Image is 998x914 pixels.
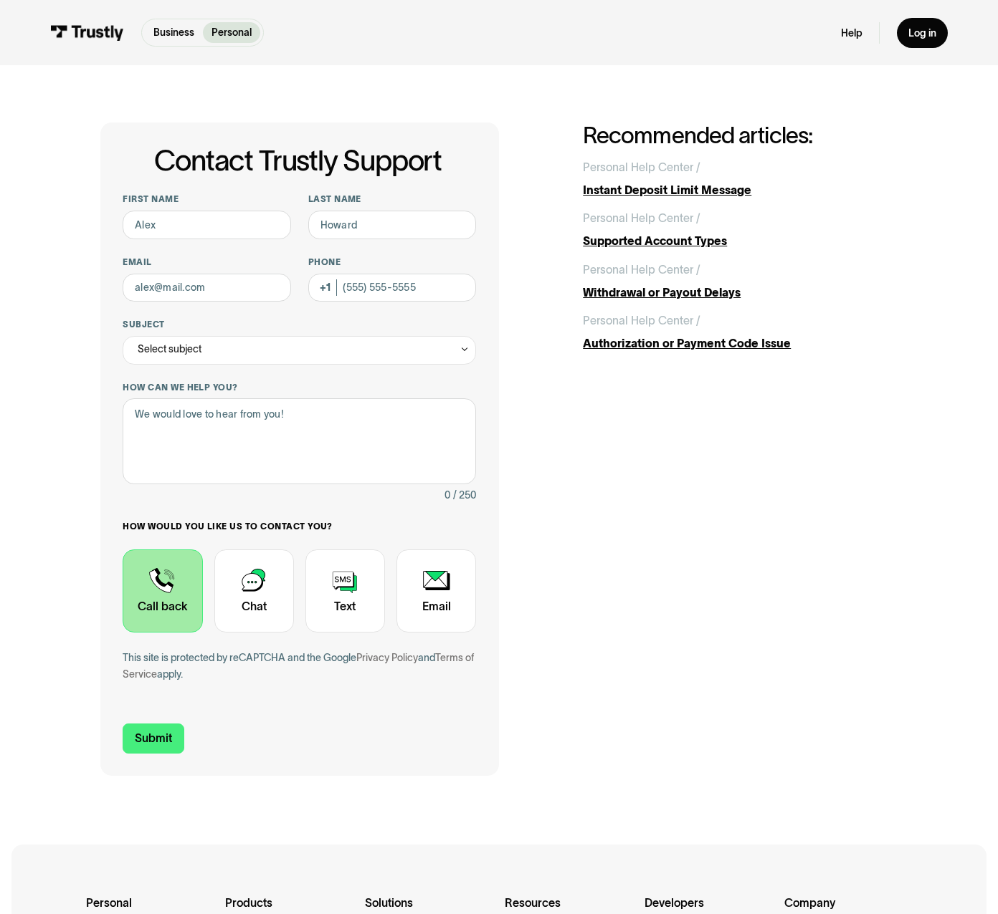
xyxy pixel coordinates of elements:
img: Trustly Logo [50,25,124,41]
div: Log in [908,27,936,39]
a: Personal Help Center /Supported Account Types [583,210,898,250]
div: 0 [445,487,450,504]
label: First name [123,193,291,205]
p: Business [153,25,194,40]
label: How would you like us to contact you? [123,521,476,532]
input: Submit [123,723,184,754]
div: Withdrawal or Payout Delays [583,284,898,302]
a: Personal Help Center /Instant Deposit Limit Message [583,159,898,199]
div: Instant Deposit Limit Message [583,182,898,199]
div: This site is protected by reCAPTCHA and the Google and apply. [123,650,476,684]
a: Personal [203,22,260,43]
input: alex@mail.com [123,274,291,302]
input: (555) 555-5555 [308,274,477,302]
div: Select subject [123,336,476,365]
a: Business [145,22,203,43]
div: Supported Account Types [583,233,898,250]
label: Subject [123,319,476,330]
label: How can we help you? [123,382,476,393]
label: Email [123,256,291,268]
input: Howard [308,211,477,239]
h2: Recommended articles: [583,122,898,148]
a: Help [841,27,862,39]
label: Phone [308,256,477,268]
div: Authorization or Payment Code Issue [583,335,898,352]
div: Select subject [138,341,201,358]
a: Log in [897,18,948,48]
div: Personal Help Center / [583,261,700,279]
a: Personal Help Center /Authorization or Payment Code Issue [583,312,898,352]
a: Personal Help Center /Withdrawal or Payout Delays [583,261,898,302]
div: Personal Help Center / [583,312,700,329]
div: Personal Help Center / [583,210,700,227]
label: Last name [308,193,477,205]
div: Personal Help Center / [583,159,700,176]
form: Contact Trustly Support [123,193,476,753]
h1: Contact Trustly Support [120,145,476,177]
a: Privacy Policy [356,652,418,663]
div: / 250 [453,487,476,504]
input: Alex [123,211,291,239]
p: Personal [212,25,252,40]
